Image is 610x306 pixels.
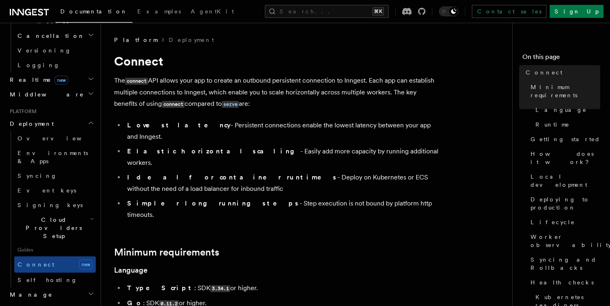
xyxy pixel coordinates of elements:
[18,150,88,164] span: Environments & Apps
[14,131,96,146] a: Overview
[14,256,96,273] a: Connectnew
[186,2,239,22] a: AgentKit
[60,8,128,15] span: Documentation
[531,135,600,143] span: Getting started
[18,277,77,283] span: Self hosting
[527,229,600,252] a: Worker observability
[132,2,186,22] a: Examples
[526,68,562,76] span: Connect
[222,100,239,107] a: serve
[125,120,440,142] li: - Persistent connections enable the lowest latency between your app and Inngest.
[7,287,96,302] button: Manage
[14,28,96,43] button: Cancellation
[18,202,83,208] span: Signing keys
[14,32,85,40] span: Cancellation
[114,54,440,68] h1: Connect
[527,169,600,192] a: Local development
[125,198,440,221] li: - Step execution is not bound by platform http timeouts.
[14,243,96,256] span: Guides
[522,52,600,65] h4: On this page
[127,199,299,207] strong: Simpler long running steps
[535,106,587,114] span: Language
[372,7,384,15] kbd: ⌘K
[522,65,600,80] a: Connect
[114,36,157,44] span: Platform
[162,101,185,108] code: connect
[439,7,458,16] button: Toggle dark mode
[532,103,600,117] a: Language
[7,76,68,84] span: Realtime
[7,87,96,102] button: Middleware
[532,117,600,132] a: Runtime
[7,90,84,98] span: Middleware
[265,5,389,18] button: Search...⌘K
[527,146,600,169] a: How does it work?
[114,75,440,110] p: The API allows your app to create an outbound persistent connection to Inngest. Each app can esta...
[531,150,600,166] span: How does it work?
[7,108,37,115] span: Platform
[531,83,600,99] span: Minimum requirements
[531,256,600,272] span: Syncing and Rollbacks
[18,135,101,142] span: Overview
[18,62,60,68] span: Logging
[169,36,214,44] a: Deployment
[527,80,600,103] a: Minimum requirements
[114,247,219,258] a: Minimum requirements
[7,131,96,287] div: Deployment
[14,198,96,212] a: Signing keys
[125,146,440,168] li: - Easily add more capacity by running additional workers.
[137,8,181,15] span: Examples
[7,116,96,131] button: Deployment
[14,273,96,287] a: Self hosting
[14,58,96,72] a: Logging
[472,5,546,18] a: Contact sales
[55,2,132,23] a: Documentation
[14,168,96,183] a: Syncing
[125,282,440,294] li: : SDK or higher.
[531,218,575,226] span: Lifecycle
[210,285,230,292] code: 3.34.1
[79,260,92,269] span: new
[127,121,231,129] strong: Lowest latency
[527,132,600,146] a: Getting started
[550,5,603,18] a: Sign Up
[125,78,148,85] code: connect
[14,216,90,240] span: Cloud Providers Setup
[7,120,54,128] span: Deployment
[18,173,57,179] span: Syncing
[7,72,96,87] button: Realtimenew
[14,212,96,243] button: Cloud Providers Setup
[527,252,600,275] a: Syncing and Rollbacks
[527,192,600,215] a: Deploying to production
[535,120,570,129] span: Runtime
[222,101,239,108] code: serve
[14,146,96,168] a: Environments & Apps
[531,195,600,212] span: Deploying to production
[18,187,76,194] span: Event keys
[55,76,68,85] span: new
[127,147,300,155] strong: Elastic horizontal scaling
[127,284,194,292] strong: TypeScript
[18,47,71,54] span: Versioning
[14,183,96,198] a: Event keys
[125,172,440,195] li: - Deploy on Kubernetes or ECS without the need of a load balancer for inbound traffic
[114,264,148,276] a: Language
[527,275,600,290] a: Health checks
[191,8,234,15] span: AgentKit
[531,278,594,286] span: Health checks
[14,43,96,58] a: Versioning
[7,291,53,299] span: Manage
[527,215,600,229] a: Lifecycle
[531,173,600,189] span: Local development
[18,261,54,268] span: Connect
[127,173,337,181] strong: Ideal for container runtimes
